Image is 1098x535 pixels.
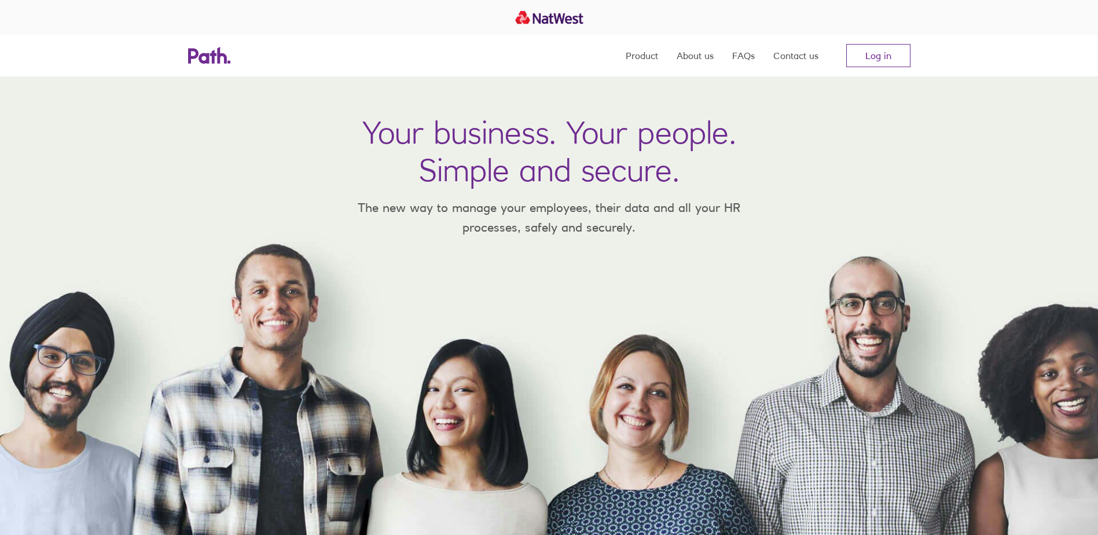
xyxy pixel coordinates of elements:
[362,113,736,189] h1: Your business. Your people. Simple and secure.
[341,198,758,237] p: The new way to manage your employees, their data and all your HR processes, safely and securely.
[732,35,755,76] a: FAQs
[677,35,714,76] a: About us
[846,44,910,67] a: Log in
[773,35,818,76] a: Contact us
[626,35,658,76] a: Product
